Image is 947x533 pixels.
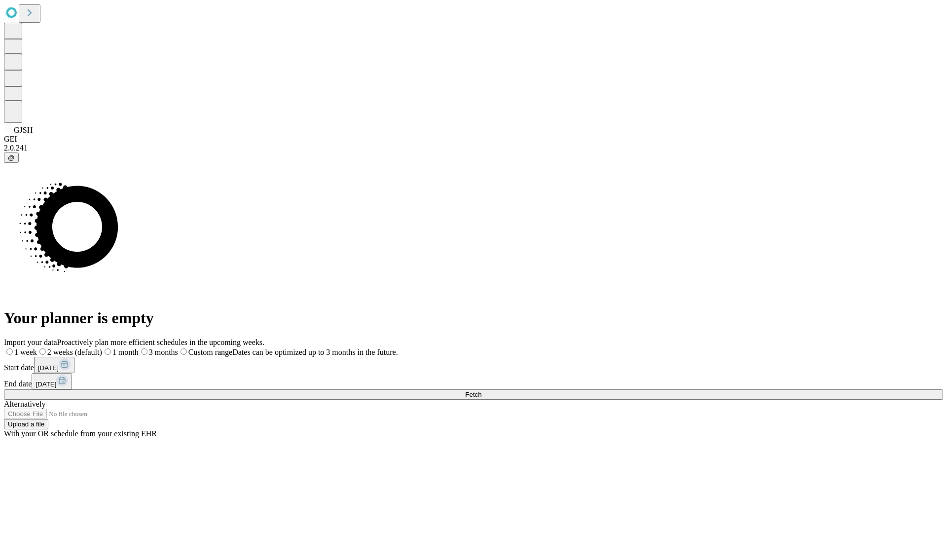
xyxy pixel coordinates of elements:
div: Start date [4,357,943,373]
span: GJSH [14,126,33,134]
h1: Your planner is empty [4,309,943,327]
div: End date [4,373,943,389]
span: 2 weeks (default) [47,348,102,356]
span: Proactively plan more efficient schedules in the upcoming weeks. [57,338,264,346]
span: 3 months [149,348,178,356]
span: Dates can be optimized up to 3 months in the future. [232,348,398,356]
button: Upload a file [4,419,48,429]
button: [DATE] [34,357,74,373]
span: [DATE] [36,381,56,388]
input: 3 months [141,348,147,355]
span: [DATE] [38,364,59,372]
button: [DATE] [32,373,72,389]
input: Custom rangeDates can be optimized up to 3 months in the future. [181,348,187,355]
button: @ [4,152,19,163]
span: Alternatively [4,400,45,408]
span: 1 month [112,348,139,356]
span: @ [8,154,15,161]
button: Fetch [4,389,943,400]
span: With your OR schedule from your existing EHR [4,429,157,438]
span: Fetch [465,391,481,398]
div: GEI [4,135,943,144]
div: 2.0.241 [4,144,943,152]
span: Import your data [4,338,57,346]
input: 1 week [6,348,13,355]
input: 1 month [105,348,111,355]
input: 2 weeks (default) [39,348,46,355]
span: Custom range [188,348,232,356]
span: 1 week [14,348,37,356]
